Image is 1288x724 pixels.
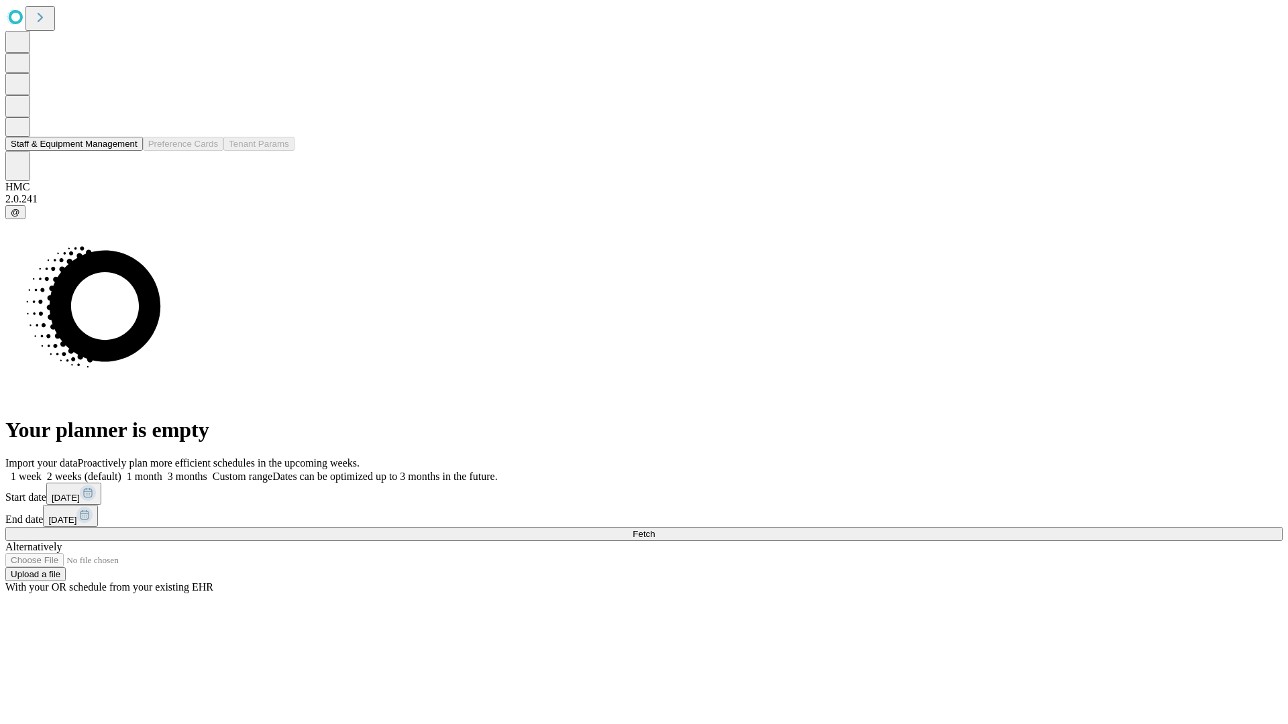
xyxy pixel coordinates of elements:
span: 2 weeks (default) [47,471,121,482]
span: Dates can be optimized up to 3 months in the future. [272,471,497,482]
button: [DATE] [43,505,98,527]
button: @ [5,205,25,219]
span: Import your data [5,457,78,469]
button: Staff & Equipment Management [5,137,143,151]
span: Proactively plan more efficient schedules in the upcoming weeks. [78,457,360,469]
h1: Your planner is empty [5,418,1283,442]
button: Upload a file [5,567,66,581]
span: @ [11,207,20,217]
button: Tenant Params [223,137,294,151]
div: End date [5,505,1283,527]
div: 2.0.241 [5,193,1283,205]
span: Alternatively [5,541,62,552]
span: Fetch [633,529,655,539]
span: 1 week [11,471,42,482]
span: Custom range [213,471,272,482]
div: Start date [5,483,1283,505]
span: [DATE] [48,515,76,525]
button: [DATE] [46,483,101,505]
button: Preference Cards [143,137,223,151]
div: HMC [5,181,1283,193]
span: 3 months [168,471,207,482]
span: With your OR schedule from your existing EHR [5,581,213,593]
button: Fetch [5,527,1283,541]
span: [DATE] [52,493,80,503]
span: 1 month [127,471,162,482]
